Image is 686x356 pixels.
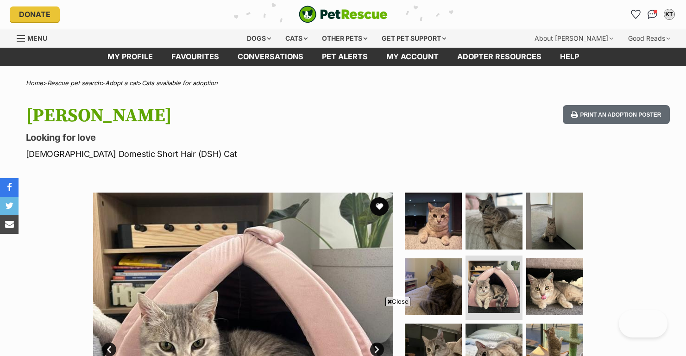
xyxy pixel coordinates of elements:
[299,6,388,23] a: PetRescue
[3,80,684,87] div: > > >
[26,105,418,126] h1: [PERSON_NAME]
[377,48,448,66] a: My account
[629,7,643,22] a: Favourites
[299,6,388,23] img: logo-cat-932fe2b9b8326f06289b0f2fb663e598f794de774fb13d1741a6617ecf9a85b4.svg
[551,48,588,66] a: Help
[528,29,620,48] div: About [PERSON_NAME]
[47,79,101,87] a: Rescue pet search
[405,258,462,315] img: Photo of Romeo
[619,310,667,337] iframe: Help Scout Beacon - Open
[385,297,410,306] span: Close
[27,34,47,42] span: Menu
[26,131,418,144] p: Looking for love
[526,258,583,315] img: Photo of Romeo
[448,48,551,66] a: Adopter resources
[105,79,138,87] a: Adopt a cat
[26,148,418,160] p: [DEMOGRAPHIC_DATA] Domestic Short Hair (DSH) Cat
[563,105,669,124] button: Print an adoption poster
[662,7,677,22] button: My account
[466,193,522,250] img: Photo of Romeo
[622,29,677,48] div: Good Reads
[645,7,660,22] a: Conversations
[228,48,313,66] a: conversations
[17,29,54,46] a: Menu
[313,48,377,66] a: Pet alerts
[98,48,162,66] a: My profile
[279,29,314,48] div: Cats
[468,261,520,313] img: Photo of Romeo
[629,7,677,22] ul: Account quick links
[175,310,512,351] iframe: Advertisement
[315,29,374,48] div: Other pets
[26,79,43,87] a: Home
[648,10,657,19] img: chat-41dd97257d64d25036548639549fe6c8038ab92f7586957e7f3b1b290dea8141.svg
[370,197,389,216] button: favourite
[240,29,277,48] div: Dogs
[162,48,228,66] a: Favourites
[142,79,218,87] a: Cats available for adoption
[10,6,60,22] a: Donate
[665,10,674,19] div: KT
[375,29,453,48] div: Get pet support
[405,193,462,250] img: Photo of Romeo
[526,193,583,250] img: Photo of Romeo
